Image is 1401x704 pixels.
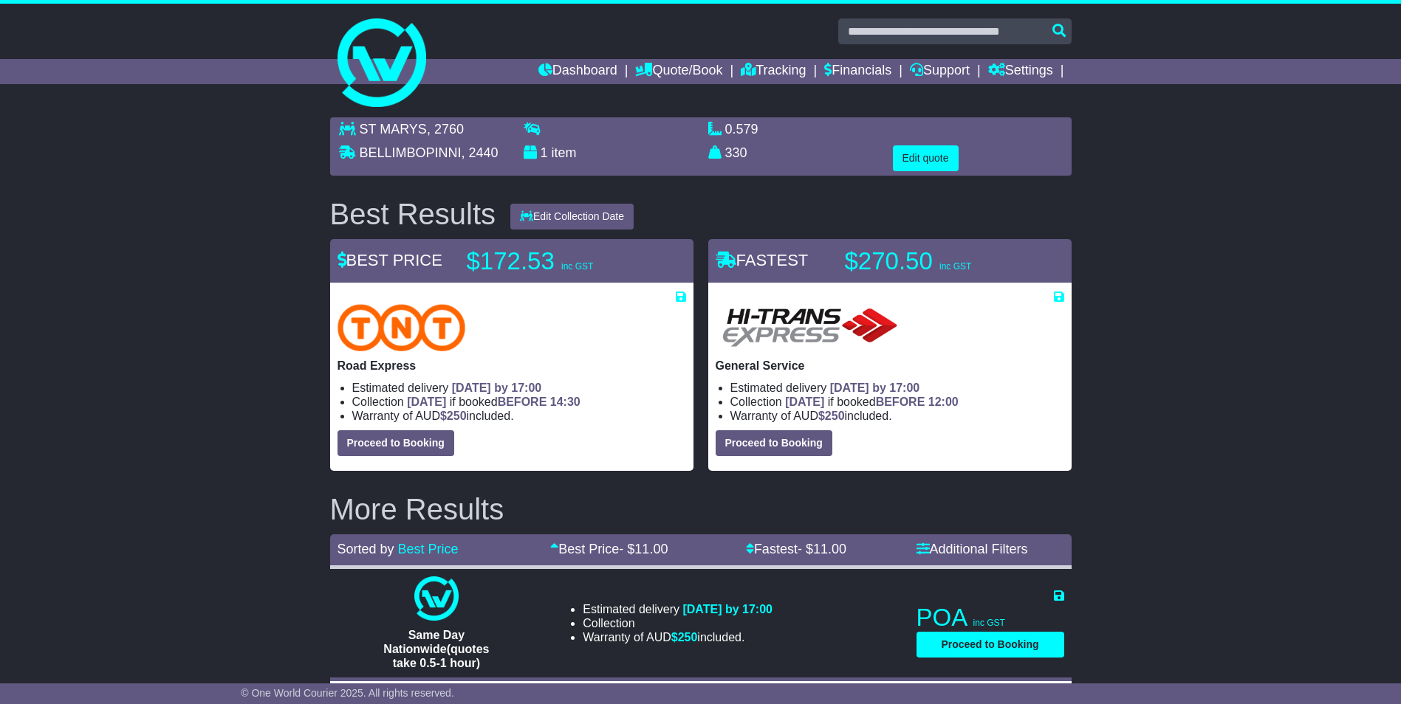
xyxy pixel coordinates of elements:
[939,261,971,272] span: inc GST
[241,687,454,699] span: © One World Courier 2025. All rights reserved.
[550,542,668,556] a: Best Price- $11.00
[917,542,1028,556] a: Additional Filters
[725,145,747,160] span: 330
[825,410,845,422] span: 250
[360,122,427,137] span: ST MARYS
[550,396,580,408] span: 14:30
[452,382,542,394] span: [DATE] by 17:00
[414,576,459,621] img: One World Courier: Same Day Nationwide(quotes take 0.5-1 hour)
[741,59,806,84] a: Tracking
[338,251,442,269] span: BEST PRICE
[330,493,1072,525] h2: More Results
[910,59,970,84] a: Support
[398,542,459,556] a: Best Price
[716,304,905,351] img: HiTrans: General Service
[360,145,462,160] span: BELLIMBOPINNI
[678,631,698,643] span: 250
[510,204,634,230] button: Edit Collection Date
[746,542,846,556] a: Fastest- $11.00
[552,145,577,160] span: item
[785,396,824,408] span: [DATE]
[730,395,1064,409] li: Collection
[619,542,668,556] span: - $
[671,631,698,643] span: $
[813,542,846,556] span: 11.00
[928,396,959,408] span: 12:00
[682,603,773,615] span: [DATE] by 17:00
[352,381,686,395] li: Estimated delivery
[538,59,617,84] a: Dashboard
[447,410,467,422] span: 250
[338,359,686,373] p: Road Express
[323,198,504,230] div: Best Results
[730,381,1064,395] li: Estimated delivery
[498,396,547,408] span: BEFORE
[583,630,773,644] li: Warranty of AUD included.
[635,59,722,84] a: Quote/Book
[338,542,394,556] span: Sorted by
[352,395,686,409] li: Collection
[561,261,593,272] span: inc GST
[440,410,467,422] span: $
[876,396,925,408] span: BEFORE
[716,359,1064,373] p: General Service
[467,246,651,276] p: $172.53
[725,122,758,137] span: 0.579
[541,145,548,160] span: 1
[917,603,1064,632] p: POA
[917,632,1064,658] button: Proceed to Booking
[730,409,1064,423] li: Warranty of AUD included.
[824,59,891,84] a: Financials
[427,122,464,137] span: , 2760
[785,396,958,408] span: if booked
[583,616,773,630] li: Collection
[716,430,832,456] button: Proceed to Booking
[462,145,499,160] span: , 2440
[407,396,580,408] span: if booked
[988,59,1053,84] a: Settings
[845,246,1030,276] p: $270.50
[893,145,959,171] button: Edit quote
[583,602,773,616] li: Estimated delivery
[798,542,846,556] span: - $
[716,251,809,269] span: FASTEST
[830,382,920,394] span: [DATE] by 17:00
[973,618,1005,628] span: inc GST
[352,409,686,423] li: Warranty of AUD included.
[338,430,454,456] button: Proceed to Booking
[383,629,489,669] span: Same Day Nationwide(quotes take 0.5-1 hour)
[634,542,668,556] span: 11.00
[338,304,466,351] img: TNT Domestic: Road Express
[818,410,845,422] span: $
[407,396,446,408] span: [DATE]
